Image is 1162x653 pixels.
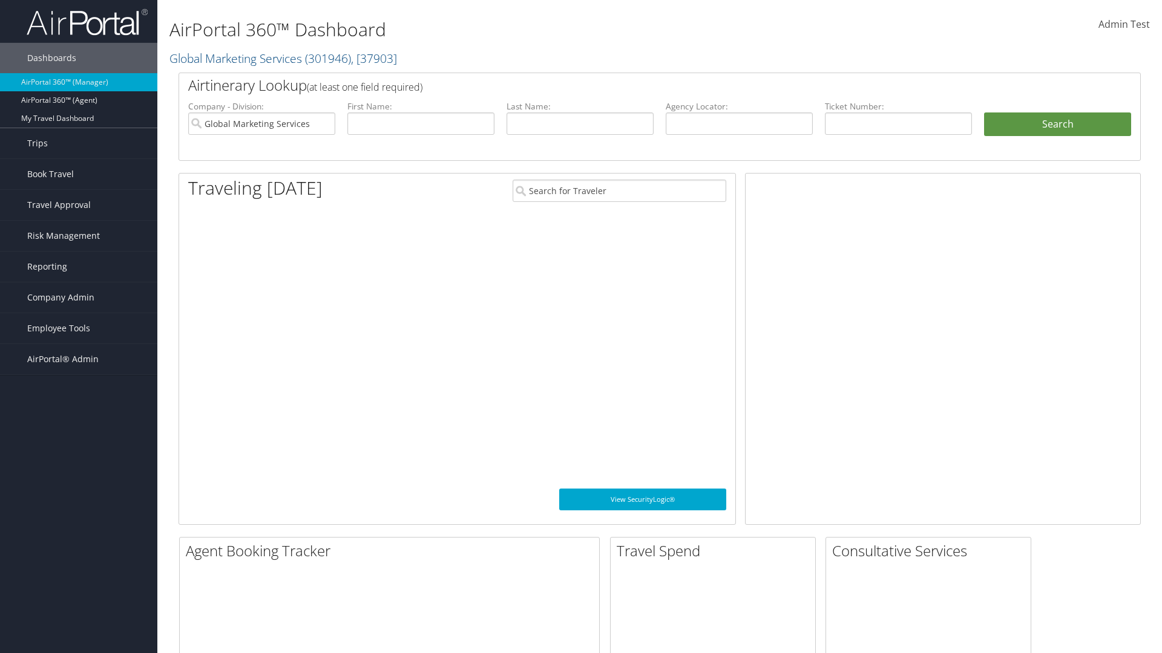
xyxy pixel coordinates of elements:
[188,175,323,201] h1: Traveling [DATE]
[832,541,1031,561] h2: Consultative Services
[984,112,1131,137] button: Search
[27,190,91,220] span: Travel Approval
[1098,18,1150,31] span: Admin Test
[559,489,726,510] a: View SecurityLogic®
[666,100,813,112] label: Agency Locator:
[27,313,90,343] span: Employee Tools
[188,100,335,112] label: Company - Division:
[305,50,351,67] span: ( 301946 )
[186,541,599,561] h2: Agent Booking Tracker
[507,100,654,112] label: Last Name:
[347,100,494,112] label: First Name:
[513,180,726,202] input: Search for Traveler
[27,8,148,36] img: airportal-logo.png
[825,100,972,112] label: Ticket Number:
[27,128,48,158] span: Trips
[27,43,76,73] span: Dashboards
[169,17,823,42] h1: AirPortal 360™ Dashboard
[27,221,100,251] span: Risk Management
[617,541,815,561] h2: Travel Spend
[27,252,67,282] span: Reporting
[27,159,74,189] span: Book Travel
[27,344,99,374] span: AirPortal® Admin
[307,80,422,94] span: (at least one field required)
[351,50,397,67] span: , [ 37903 ]
[1098,6,1150,44] a: Admin Test
[27,282,94,313] span: Company Admin
[188,75,1051,96] h2: Airtinerary Lookup
[169,50,397,67] a: Global Marketing Services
